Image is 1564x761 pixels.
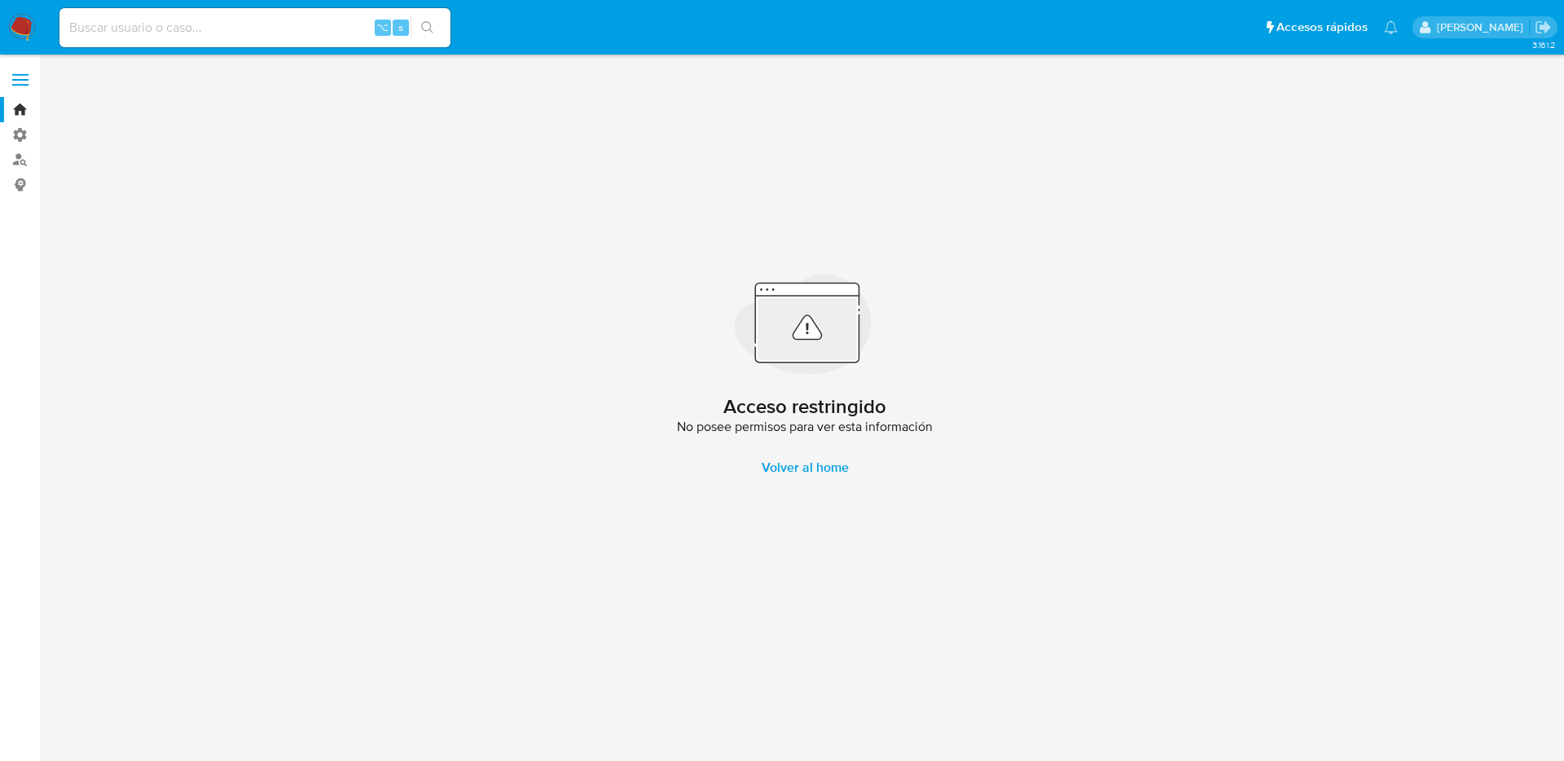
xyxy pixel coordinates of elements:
[1276,19,1368,36] span: Accesos rápidos
[411,16,444,39] button: search-icon
[59,17,450,38] input: Buscar usuario o caso...
[1437,20,1529,35] p: mauricio.castaneda@mercadolibre.com
[723,394,886,419] h2: Acceso restringido
[762,448,849,487] span: Volver al home
[1384,20,1398,34] a: Notificaciones
[1535,19,1552,36] a: Salir
[398,20,403,35] span: s
[677,419,933,435] span: No posee permisos para ver esta información
[376,20,389,35] span: ⌥
[742,448,868,487] a: Volver al home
